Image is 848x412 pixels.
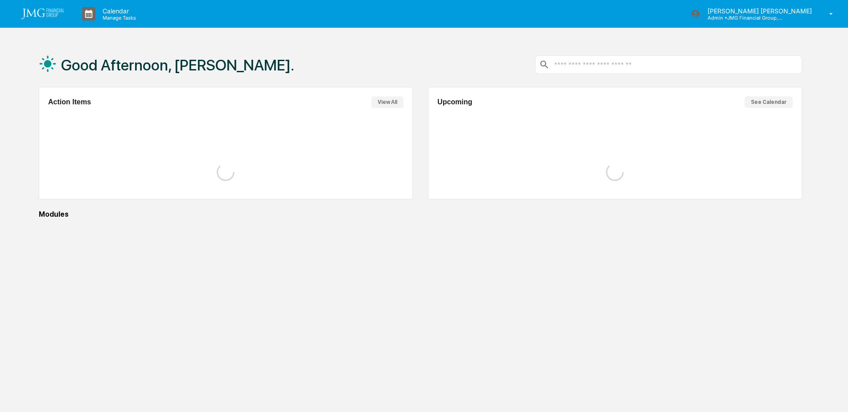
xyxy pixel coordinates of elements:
[371,96,403,108] button: View All
[95,7,140,15] p: Calendar
[61,56,294,74] h1: Good Afternoon, [PERSON_NAME].
[48,98,91,106] h2: Action Items
[700,15,783,21] p: Admin • JMG Financial Group, Ltd.
[700,7,816,15] p: [PERSON_NAME] [PERSON_NAME]
[21,8,64,19] img: logo
[437,98,472,106] h2: Upcoming
[745,96,793,108] button: See Calendar
[39,210,802,218] div: Modules
[95,15,140,21] p: Manage Tasks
